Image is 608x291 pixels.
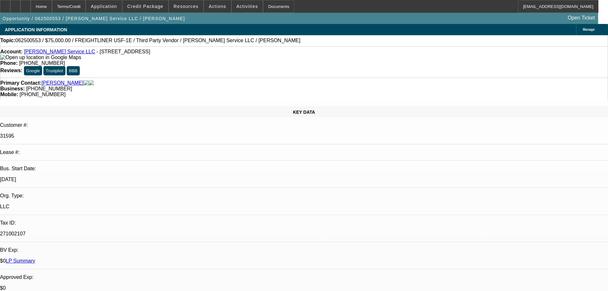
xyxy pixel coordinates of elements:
span: Opportunity / 062500553 / [PERSON_NAME] Service LLC / [PERSON_NAME] [3,16,185,21]
strong: Primary Contact: [0,80,41,86]
button: Application [86,0,122,12]
a: [PERSON_NAME] [41,80,84,86]
button: Resources [169,0,203,12]
button: Actions [204,0,231,12]
span: Application [91,4,117,9]
a: [PERSON_NAME] Service LLC [24,49,95,54]
span: - [STREET_ADDRESS] [96,49,150,54]
img: linkedin-icon.png [89,80,94,86]
span: Actions [209,4,226,9]
strong: Mobile: [0,92,18,97]
button: BBB [67,66,80,75]
span: [PHONE_NUMBER] [26,86,72,91]
a: Open Ticket [565,12,597,23]
span: [PHONE_NUMBER] [19,92,65,97]
strong: Business: [0,86,25,91]
button: Activities [232,0,263,12]
img: Open up location in Google Maps [0,55,81,60]
span: Manage [583,28,595,31]
strong: Account: [0,49,22,54]
span: Resources [174,4,199,9]
span: [PHONE_NUMBER] [19,60,65,66]
img: facebook-icon.png [84,80,89,86]
span: 062500553 / $75,000.00 / FREIGHTLINER USF-1E / Third Party Vendor / [PERSON_NAME] Service LLC / [... [15,38,300,43]
button: Google [24,66,42,75]
a: LP Summary [6,258,35,264]
strong: Topic: [0,38,15,43]
strong: Phone: [0,60,18,66]
a: View Google Maps [0,55,81,60]
span: Credit Package [127,4,163,9]
span: Activities [236,4,258,9]
button: Credit Package [123,0,168,12]
strong: Reviews: [0,68,22,73]
span: APPLICATION INFORMATION [5,27,67,32]
span: KEY DATA [293,110,315,115]
button: Trustpilot [43,66,65,75]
